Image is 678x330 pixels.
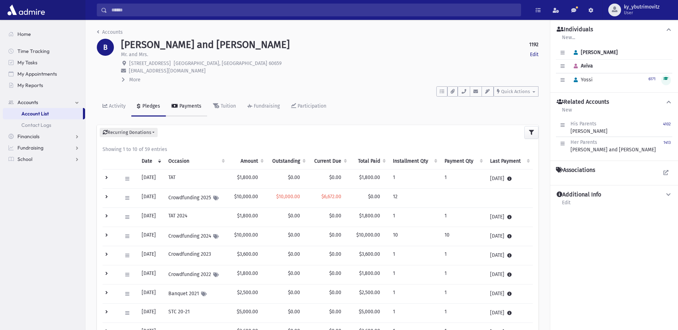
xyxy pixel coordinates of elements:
a: Accounts [3,97,85,108]
span: $0.00 [288,174,300,180]
span: $0.00 [329,232,341,238]
span: [GEOGRAPHIC_DATA], [GEOGRAPHIC_DATA] 60659 [174,60,282,66]
span: Her Parents [571,139,597,145]
td: [DATE] [486,303,533,323]
td: $1,800.00 [228,265,267,284]
span: $0.00 [329,251,341,257]
a: New [562,106,572,119]
td: [DATE] [137,227,164,246]
a: Account List [3,108,83,119]
span: Contact Logs [21,122,51,128]
a: 4102 [663,120,671,135]
th: Amount: activate to sort column ascending [228,153,267,169]
td: [DATE] [486,207,533,227]
a: 6171 [648,76,656,82]
td: 1 [389,284,441,303]
a: Financials [3,131,85,142]
span: $0.00 [288,290,300,296]
td: TAT 2024 [164,207,228,227]
td: Crowdfunding 2024 [164,227,228,246]
span: My Tasks [17,59,37,66]
th: Installment Qty: activate to sort column ascending [389,153,441,169]
span: Aviva [571,63,593,69]
td: 10 [440,227,485,246]
a: New... [562,33,575,46]
small: 1413 [663,140,671,145]
span: [PERSON_NAME] [571,49,618,55]
h4: Related Accounts [557,98,609,106]
img: AdmirePro [6,3,47,17]
a: Edit [562,199,571,211]
td: 1 [440,284,485,303]
td: 1 [389,246,441,265]
span: $0.00 [329,270,341,276]
a: Fundraising [242,97,285,117]
span: ky_ybutrimovitz [624,4,659,10]
span: $0.00 [288,270,300,276]
span: His Parents [571,121,596,127]
span: $0.00 [368,194,380,200]
td: [DATE] [486,227,533,246]
span: $0.00 [329,309,341,315]
span: $1,800.00 [359,213,380,219]
td: 1 [440,303,485,323]
span: $2,500.00 [359,290,380,296]
td: 1 [440,265,485,284]
a: Activity [97,97,131,117]
span: More [129,77,141,83]
div: [PERSON_NAME] and [PERSON_NAME] [571,139,656,153]
td: [DATE] [486,284,533,303]
small: 4102 [663,122,671,126]
div: Activity [107,103,126,109]
td: [DATE] [137,169,164,188]
button: Individuals [556,26,672,33]
span: School [17,156,32,162]
a: Tuition [207,97,242,117]
span: Yossi [571,77,593,83]
a: School [3,153,85,165]
td: 1 [440,207,485,227]
div: Payments [178,103,201,109]
th: Date: activate to sort column ascending [137,153,164,169]
span: Time Tracking [17,48,49,54]
div: Pledges [141,103,160,109]
td: [DATE] [137,265,164,284]
span: $0.00 [288,309,300,315]
td: [DATE] [137,246,164,265]
span: Accounts [17,99,38,106]
h4: Associations [556,167,595,174]
td: [DATE] [137,284,164,303]
th: Payment Qty: activate to sort column ascending [440,153,485,169]
nav: breadcrumb [97,28,123,39]
span: $0.00 [329,174,341,180]
button: More [121,76,141,83]
span: Account List [21,110,49,117]
td: 1 [389,265,441,284]
span: Quick Actions [501,89,530,94]
span: $1,800.00 [359,270,380,276]
td: STC 20-21 [164,303,228,323]
span: Home [17,31,31,37]
span: $0.00 [288,251,300,257]
span: My Reports [17,82,43,88]
td: [DATE] [486,265,533,284]
a: Fundraising [3,142,85,153]
td: $5,000.00 [228,303,267,323]
div: Showing 1 to 10 of 59 entries [103,146,533,153]
span: Fundraising [17,145,43,151]
a: My Reports [3,80,85,91]
th: Outstanding: activate to sort column ascending [267,153,309,169]
th: Total Paid: activate to sort column ascending [350,153,389,169]
button: Additional Info [556,191,672,199]
button: Recurring Donations [100,128,158,137]
td: 1 [440,169,485,188]
td: [DATE] [486,169,533,188]
span: $3,600.00 [359,251,380,257]
a: 1413 [663,139,671,153]
th: Occasion : activate to sort column ascending [164,153,228,169]
th: Current Due: activate to sort column ascending [309,153,350,169]
div: [PERSON_NAME] [571,120,608,135]
span: $5,000.00 [359,309,380,315]
span: $0.00 [288,213,300,219]
div: Fundraising [252,103,280,109]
